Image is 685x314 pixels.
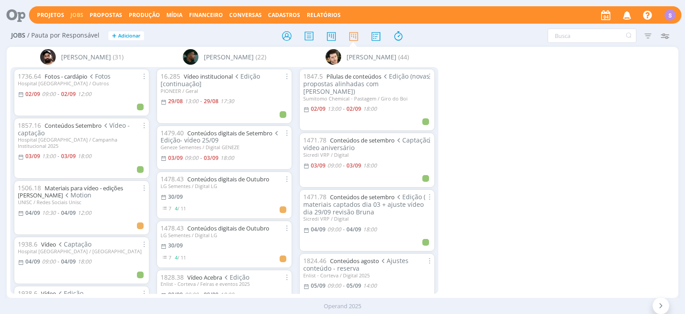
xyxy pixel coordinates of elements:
[185,154,198,162] : 09:00
[311,105,326,113] : 02/09
[303,136,430,152] span: Captação vídeo aniversário
[18,248,145,254] div: Hospital [GEOGRAPHIC_DATA] / [GEOGRAPHIC_DATA]
[161,183,288,189] div: LG Sementes / Digital LG
[61,258,76,265] : 04/09
[347,52,396,62] span: [PERSON_NAME]
[37,11,64,19] a: Projetos
[78,90,91,98] : 12:00
[164,12,185,19] button: Mídia
[363,162,377,169] : 18:00
[18,184,123,200] a: Materiais para vídeo - edições [PERSON_NAME]
[18,80,145,86] div: Hospital [GEOGRAPHIC_DATA] / Outros
[187,129,272,137] a: Conteúdos digitais de Setembro
[343,283,345,289] : -
[41,289,56,297] a: Vídeo
[398,52,409,62] span: (44)
[303,272,431,278] div: Enlist - Corteva / Digital 2025
[363,226,377,233] : 18:00
[56,289,83,297] span: Edição
[42,258,56,265] : 09:00
[185,291,198,298] : 09:00
[61,90,76,98] : 02/09
[548,29,636,43] input: Busca
[303,193,425,216] span: Edição ( materiais captados dia 03 + ajuste vídeo dia 29/09 revisão Bruna
[664,7,676,23] button: S
[78,209,91,217] : 12:00
[41,240,56,248] a: Vídeo
[229,11,262,19] a: Conversas
[58,259,59,264] : -
[327,226,341,233] : 09:00
[168,97,183,105] : 29/08
[161,273,184,281] span: 1828.38
[303,72,323,80] span: 1847.5
[327,282,341,289] : 09:00
[18,199,145,205] div: UNISC / Redes Sociais Unisc
[268,11,300,19] span: Cadastros
[126,12,163,19] button: Produção
[200,292,202,297] : -
[11,32,25,39] span: Jobs
[256,52,266,62] span: (22)
[161,72,180,80] span: 16.285
[347,226,361,233] : 04/09
[303,256,409,272] span: Ajustes conteúdo - reserva
[265,12,303,19] button: Cadastros
[664,9,676,21] div: S
[326,49,341,65] img: V
[18,121,41,130] span: 1857.16
[18,72,41,80] span: 1736.64
[45,72,87,80] a: Fotos - cardápio
[187,273,222,281] a: Vídeo Acebra
[18,184,41,192] span: 1506.18
[161,144,288,150] div: Geneze Sementes / Digital GENEZE
[185,97,198,105] : 13:00
[42,90,56,98] : 09:00
[161,129,280,145] span: Edição- vídeo 25/09
[327,162,341,169] : 09:00
[327,105,341,113] : 13:00
[56,240,91,248] span: Captação
[222,273,249,281] span: Edição
[118,33,140,39] span: Adicionar
[18,289,37,297] span: 1938.6
[220,97,234,105] : 17:30
[204,52,254,62] span: [PERSON_NAME]
[363,105,377,113] : 18:00
[187,224,269,232] a: Conteúdos digitais de Outubro
[42,152,56,160] : 13:00
[189,11,223,19] span: Financeiro
[175,254,177,261] span: 4
[34,12,67,19] button: Projetos
[161,72,260,88] span: Edição [continuação]
[78,258,91,265] : 18:00
[108,31,144,41] button: +Adicionar
[166,11,182,19] a: Mídia
[63,191,91,199] span: Motion
[112,31,116,41] span: +
[25,152,40,160] : 03/09
[168,154,183,162] : 03/09
[311,282,326,289] : 05/09
[204,97,219,105] : 29/08
[175,205,186,212] span: / 11
[45,121,102,130] a: Conteúdos Setembro
[42,209,56,217] : 10:30
[175,254,186,261] span: / 11
[161,175,184,183] span: 1478.43
[18,121,130,137] span: Vídeo - captação
[61,209,76,217] : 04/09
[175,205,177,212] span: 4
[220,291,234,298] : 18:00
[161,281,288,287] div: Enlist - Corteva / Feiras e eventos 2025
[303,72,429,96] span: Edição (novas propostas alinhadas com [PERSON_NAME])
[363,282,377,289] : 14:00
[343,163,345,168] : -
[303,96,431,101] div: Sumitomo Chemical - Pastagem / Giro do Boi
[304,12,343,19] button: Relatórios
[168,242,183,249] : 30/09
[330,257,379,265] a: Conteúdos agosto
[311,162,326,169] : 03/09
[303,193,326,201] span: 1471.78
[303,152,431,158] div: Sicredi VRP / Digital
